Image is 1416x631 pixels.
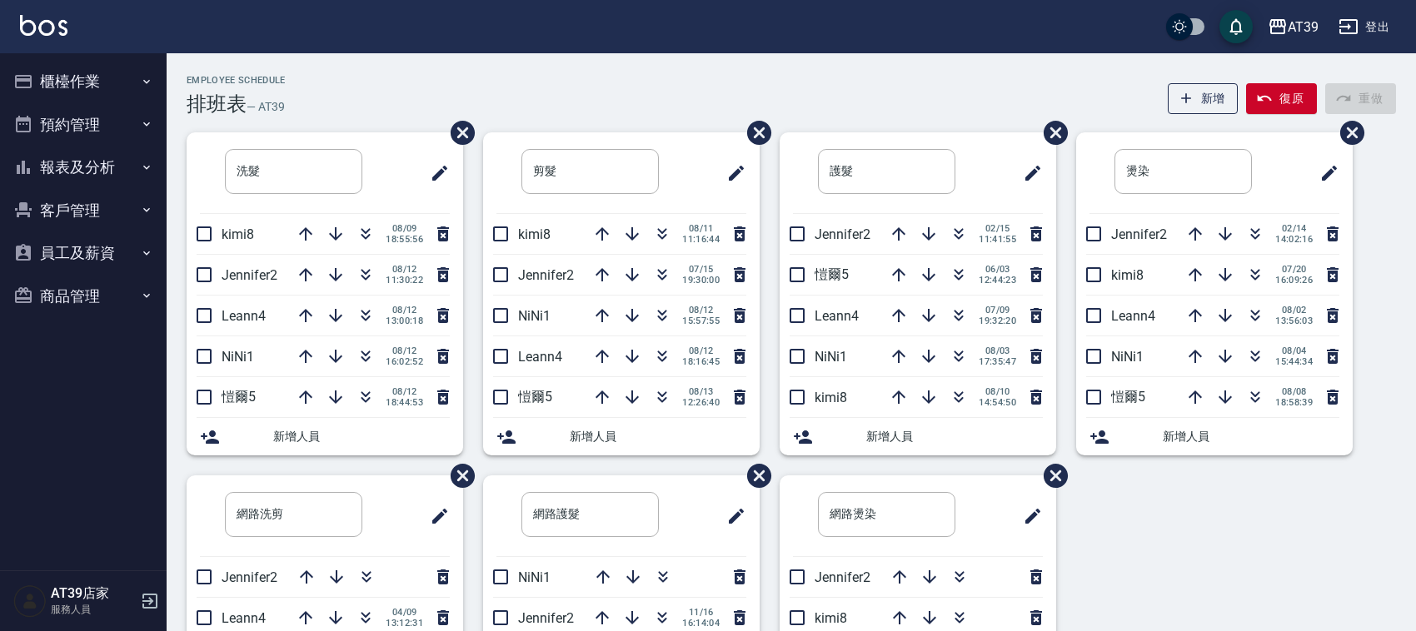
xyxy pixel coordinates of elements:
span: 14:02:16 [1275,234,1313,245]
span: 02/15 [979,223,1016,234]
button: 櫃檯作業 [7,60,160,103]
span: 刪除班表 [735,451,774,500]
span: 18:16:45 [682,356,720,367]
span: 新增人員 [273,428,450,445]
span: Jennifer2 [222,569,277,585]
span: 16:02:52 [386,356,423,367]
span: 08/12 [682,305,720,315]
span: kimi8 [222,226,254,242]
span: 17:35:47 [979,356,1016,367]
span: 07/20 [1275,264,1313,275]
span: 12:44:23 [979,275,1016,286]
input: 排版標題 [1114,149,1252,194]
span: 16:14:04 [682,618,720,629]
span: 16:09:26 [1275,275,1313,286]
span: 13:12:31 [386,618,423,629]
span: kimi8 [815,390,847,405]
span: 08/08 [1275,386,1313,397]
span: 08/09 [386,223,423,234]
div: 新增人員 [187,418,463,455]
input: 排版標題 [225,149,362,194]
h6: — AT39 [247,98,285,116]
div: 新增人員 [483,418,760,455]
span: 愷爾5 [222,389,256,405]
span: Jennifer2 [1111,226,1167,242]
span: 修改班表的標題 [716,496,746,536]
span: 刪除班表 [438,451,477,500]
div: 新增人員 [780,418,1056,455]
button: AT39 [1261,10,1325,44]
span: 07/15 [682,264,720,275]
span: 修改班表的標題 [420,153,450,193]
span: 08/12 [682,345,720,356]
span: 08/04 [1275,345,1313,356]
span: 08/03 [979,345,1016,356]
span: 08/13 [682,386,720,397]
div: 新增人員 [1076,418,1353,455]
span: 11:30:22 [386,275,423,286]
span: 08/12 [386,345,423,356]
span: NiNi1 [518,569,551,585]
input: 排版標題 [818,149,955,194]
span: 修改班表的標題 [1013,153,1043,193]
div: AT39 [1288,17,1319,37]
span: 刪除班表 [1328,108,1367,157]
button: 新增 [1168,83,1239,114]
button: 客戶管理 [7,189,160,232]
button: 員工及薪資 [7,231,160,275]
span: 11/16 [682,607,720,618]
span: 18:55:56 [386,234,423,245]
span: Jennifer2 [222,267,277,283]
span: Leann4 [222,610,266,626]
input: 排版標題 [521,492,659,537]
h3: 排班表 [187,92,247,116]
span: 修改班表的標題 [716,153,746,193]
button: 商品管理 [7,275,160,318]
span: 08/02 [1275,305,1313,315]
span: 08/11 [682,223,720,234]
span: 18:58:39 [1275,397,1313,408]
span: Leann4 [815,308,859,324]
span: kimi8 [1111,267,1144,283]
span: NiNi1 [815,349,847,365]
button: save [1219,10,1253,43]
input: 排版標題 [521,149,659,194]
span: 08/10 [979,386,1016,397]
p: 服務人員 [51,602,136,617]
span: 刪除班表 [438,108,477,157]
span: 刪除班表 [735,108,774,157]
img: Logo [20,15,67,36]
span: Leann4 [518,349,562,365]
h2: Employee Schedule [187,75,286,86]
span: 13:56:03 [1275,315,1313,326]
span: 02/14 [1275,223,1313,234]
span: Jennifer2 [815,569,870,585]
span: 愷爾5 [1111,389,1145,405]
span: Leann4 [222,308,266,324]
span: NiNi1 [518,308,551,324]
span: 19:32:20 [979,315,1016,326]
span: 14:54:50 [979,397,1016,408]
input: 排版標題 [225,492,362,537]
span: 11:41:55 [979,234,1016,245]
img: Person [13,584,47,618]
span: Jennifer2 [815,226,870,242]
span: kimi8 [518,226,551,242]
span: 08/12 [386,386,423,397]
span: 修改班表的標題 [1013,496,1043,536]
button: 預約管理 [7,103,160,147]
span: 08/12 [386,305,423,315]
span: 愷爾5 [518,389,552,405]
span: 15:44:34 [1275,356,1313,367]
span: 08/12 [386,264,423,275]
span: 修改班表的標題 [420,496,450,536]
span: 刪除班表 [1031,108,1070,157]
input: 排版標題 [818,492,955,537]
span: 愷爾5 [815,266,849,282]
span: 修改班表的標題 [1309,153,1339,193]
span: 新增人員 [570,428,746,445]
span: 12:26:40 [682,397,720,408]
button: 登出 [1332,12,1396,42]
span: 18:44:53 [386,397,423,408]
span: 刪除班表 [1031,451,1070,500]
